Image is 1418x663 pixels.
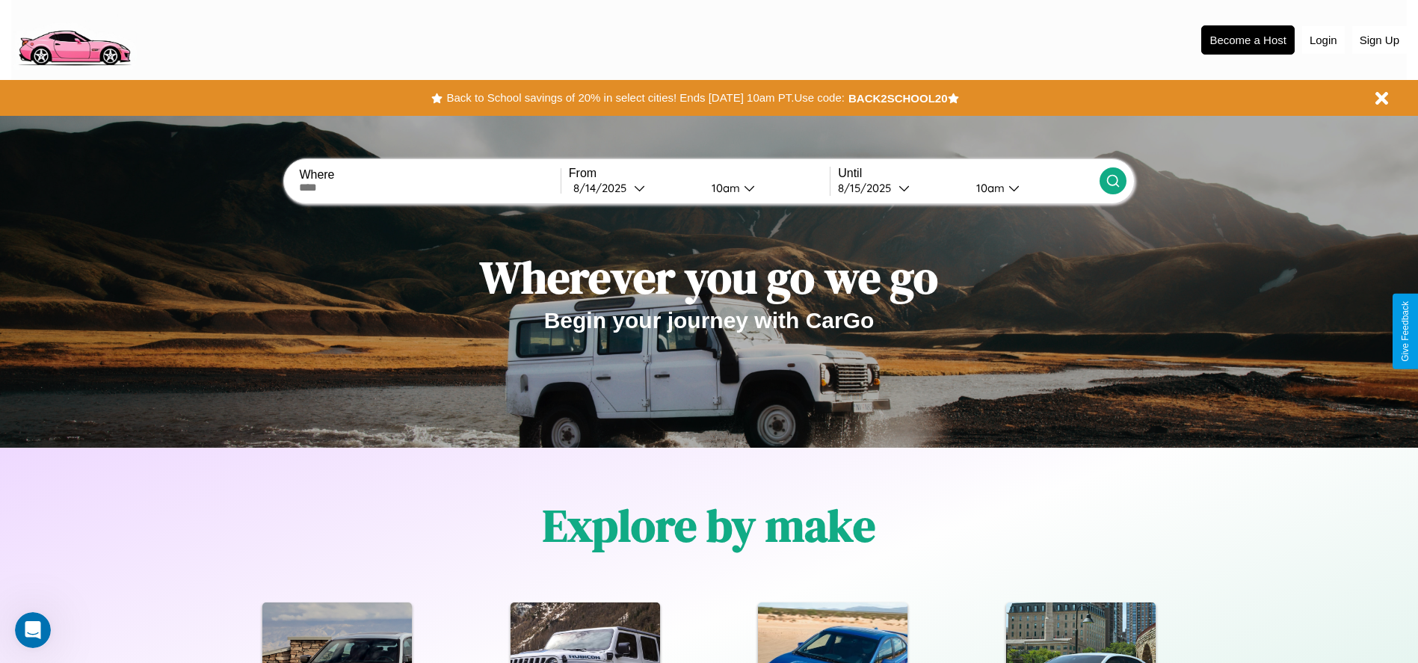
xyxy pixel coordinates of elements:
[848,92,948,105] b: BACK2SCHOOL20
[838,167,1099,180] label: Until
[1352,26,1407,54] button: Sign Up
[299,168,560,182] label: Where
[1201,25,1295,55] button: Become a Host
[15,612,51,648] iframe: Intercom live chat
[700,180,830,196] button: 10am
[543,495,875,556] h1: Explore by make
[443,87,848,108] button: Back to School savings of 20% in select cities! Ends [DATE] 10am PT.Use code:
[11,7,137,70] img: logo
[569,167,830,180] label: From
[969,181,1008,195] div: 10am
[964,180,1100,196] button: 10am
[704,181,744,195] div: 10am
[573,181,634,195] div: 8 / 14 / 2025
[1302,26,1345,54] button: Login
[1400,301,1411,362] div: Give Feedback
[838,181,898,195] div: 8 / 15 / 2025
[569,180,700,196] button: 8/14/2025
